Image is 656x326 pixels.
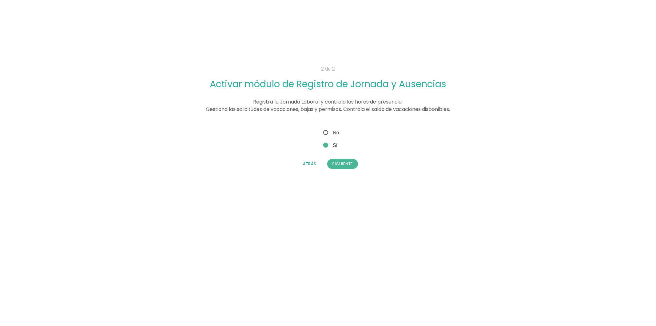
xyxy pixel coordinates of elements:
[298,159,321,169] button: Atrás
[322,129,339,137] span: No
[206,98,450,113] span: Registra la Jornada Laboral y controla las horas de presencia. Gestiona las solicitudes de vacaci...
[131,65,525,73] p: 2 de 2
[327,159,358,169] button: Siguiente
[322,141,337,149] span: Sí
[131,79,525,89] h2: Activar módulo de Registro de Jornada y Ausencias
